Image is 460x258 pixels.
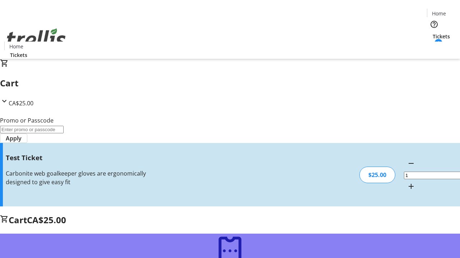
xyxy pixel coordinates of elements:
[427,10,450,17] a: Home
[10,51,27,59] span: Tickets
[404,179,418,193] button: Increment by one
[404,156,418,171] button: Decrement by one
[9,99,33,107] span: CA$25.00
[359,167,395,183] div: $25.00
[4,20,68,56] img: Orient E2E Organization kN1tKJHOwe's Logo
[427,33,456,40] a: Tickets
[9,43,23,50] span: Home
[5,43,28,50] a: Home
[4,51,33,59] a: Tickets
[6,169,163,186] div: Carbonite web goalkeeper gloves are ergonomically designed to give easy fit
[27,214,66,226] span: CA$25.00
[427,17,441,32] button: Help
[433,33,450,40] span: Tickets
[432,10,446,17] span: Home
[6,134,22,143] span: Apply
[6,153,163,163] h3: Test Ticket
[427,40,441,54] button: Cart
